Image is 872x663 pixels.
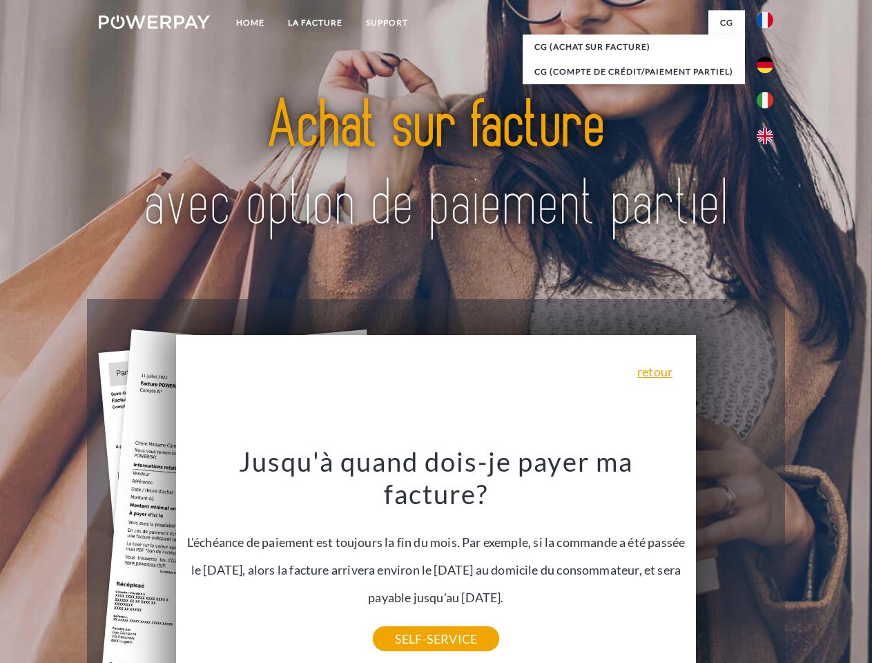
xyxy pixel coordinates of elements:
[523,59,745,84] a: CG (Compte de crédit/paiement partiel)
[99,15,210,29] img: logo-powerpay-white.svg
[132,66,740,265] img: title-powerpay_fr.svg
[184,445,688,511] h3: Jusqu'à quand dois-je payer ma facture?
[276,10,354,35] a: LA FACTURE
[523,35,745,59] a: CG (achat sur facture)
[184,445,688,639] div: L'échéance de paiement est toujours la fin du mois. Par exemple, si la commande a été passée le [...
[757,128,773,144] img: en
[757,57,773,73] img: de
[354,10,420,35] a: Support
[757,92,773,108] img: it
[757,12,773,28] img: fr
[224,10,276,35] a: Home
[637,365,672,378] a: retour
[708,10,745,35] a: CG
[373,626,499,651] a: SELF-SERVICE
